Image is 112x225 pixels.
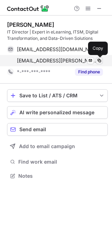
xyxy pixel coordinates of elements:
button: save-profile-one-click [7,89,108,102]
button: AI write personalized message [7,106,108,119]
button: Send email [7,123,108,136]
div: [PERSON_NAME] [7,21,54,28]
span: Notes [18,173,105,179]
span: Add to email campaign [19,144,75,149]
button: Reveal Button [75,68,103,75]
span: [EMAIL_ADDRESS][PERSON_NAME][DOMAIN_NAME] [17,57,98,64]
span: Find work email [18,159,105,165]
button: Add to email campaign [7,140,108,153]
span: [EMAIL_ADDRESS][DOMAIN_NAME] [17,46,98,53]
span: Send email [19,127,46,132]
button: Find work email [7,157,108,167]
div: Save to List / ATS / CRM [19,93,95,98]
button: Notes [7,171,108,181]
img: ContactOut v5.3.10 [7,4,49,13]
div: IT Director | Expert in eLearning, ITSM, Digital Transformation, and Data-Driven Solutions [7,29,108,42]
span: AI write personalized message [19,110,94,115]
